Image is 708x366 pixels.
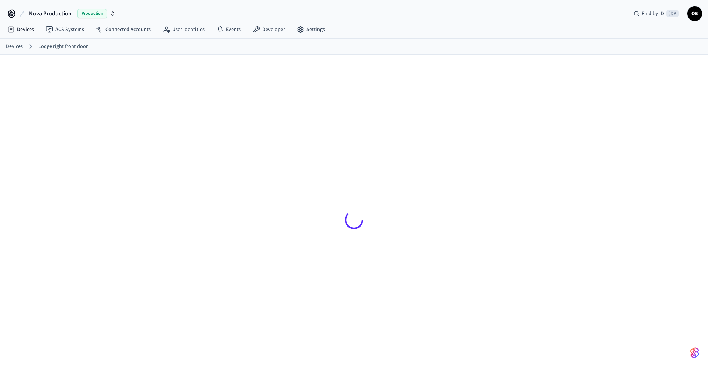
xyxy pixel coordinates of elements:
[1,23,40,36] a: Devices
[666,10,678,17] span: ⌘ K
[642,10,664,17] span: Find by ID
[291,23,331,36] a: Settings
[40,23,90,36] a: ACS Systems
[90,23,157,36] a: Connected Accounts
[247,23,291,36] a: Developer
[688,7,701,20] span: OE
[29,9,72,18] span: Nova Production
[628,7,684,20] div: Find by ID⌘ K
[211,23,247,36] a: Events
[690,347,699,359] img: SeamLogoGradient.69752ec5.svg
[6,43,23,51] a: Devices
[38,43,88,51] a: Lodge right front door
[157,23,211,36] a: User Identities
[687,6,702,21] button: OE
[77,9,107,18] span: Production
